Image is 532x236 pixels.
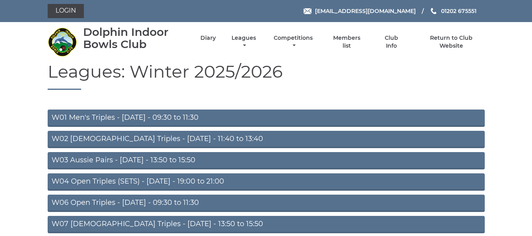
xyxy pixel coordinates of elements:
a: Phone us 01202 675551 [430,7,476,15]
img: Email [304,8,311,14]
span: 01202 675551 [441,7,476,15]
a: W02 [DEMOGRAPHIC_DATA] Triples - [DATE] - 11:40 to 13:40 [48,131,485,148]
a: W01 Men's Triples - [DATE] - 09:30 to 11:30 [48,110,485,127]
a: Login [48,4,84,18]
span: [EMAIL_ADDRESS][DOMAIN_NAME] [315,7,416,15]
a: Return to Club Website [418,34,484,50]
img: Phone us [431,8,436,14]
h1: Leagues: Winter 2025/2026 [48,62,485,90]
a: Leagues [230,34,258,50]
a: Members list [328,34,365,50]
img: Dolphin Indoor Bowls Club [48,27,77,57]
a: Diary [200,34,216,42]
a: Competitions [272,34,315,50]
div: Dolphin Indoor Bowls Club [83,26,187,50]
a: W07 [DEMOGRAPHIC_DATA] Triples - [DATE] - 13:50 to 15:50 [48,216,485,233]
a: W06 Open Triples - [DATE] - 09:30 to 11:30 [48,195,485,212]
a: Email [EMAIL_ADDRESS][DOMAIN_NAME] [304,7,416,15]
a: W03 Aussie Pairs - [DATE] - 13:50 to 15:50 [48,152,485,169]
a: W04 Open Triples (SETS) - [DATE] - 19:00 to 21:00 [48,173,485,191]
a: Club Info [379,34,404,50]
